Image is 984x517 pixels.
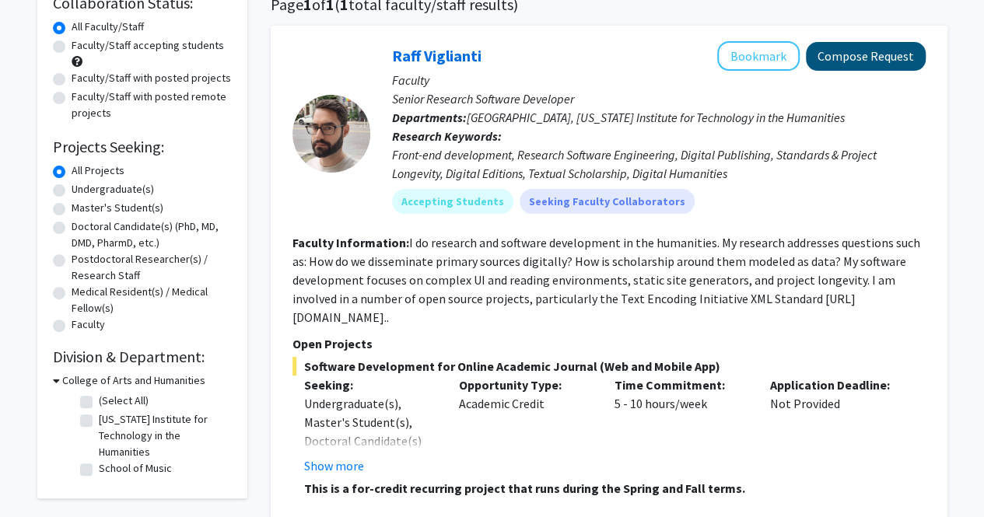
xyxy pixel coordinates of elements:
[72,316,105,333] label: Faculty
[72,89,232,121] label: Faculty/Staff with posted remote projects
[770,376,902,394] p: Application Deadline:
[72,162,124,179] label: All Projects
[292,357,926,376] span: Software Development for Online Academic Journal (Web and Mobile App)
[72,251,232,284] label: Postdoctoral Researcher(s) / Research Staff
[292,334,926,353] p: Open Projects
[72,200,163,216] label: Master's Student(s)
[12,447,66,505] iframe: Chat
[304,480,745,496] strong: This is a for-credit recurring project that runs during the Spring and Fall terms.
[467,110,845,125] span: [GEOGRAPHIC_DATA], [US_STATE] Institute for Technology in the Humanities
[292,235,409,250] b: Faculty Information:
[99,460,172,477] label: School of Music
[72,37,224,54] label: Faculty/Staff accepting students
[392,110,467,125] b: Departments:
[72,284,232,316] label: Medical Resident(s) / Medical Fellow(s)
[392,46,481,65] a: Raff Viglianti
[292,235,920,325] fg-read-more: I do research and software development in the humanities. My research addresses questions such as...
[615,376,747,394] p: Time Commitment:
[520,189,695,214] mat-chip: Seeking Faculty Collaborators
[304,376,436,394] p: Seeking:
[806,42,926,71] button: Compose Request to Raff Viglianti
[392,145,926,183] div: Front-end development, Research Software Engineering, Digital Publishing, Standards & Project Lon...
[72,70,231,86] label: Faculty/Staff with posted projects
[72,19,144,35] label: All Faculty/Staff
[99,411,228,460] label: [US_STATE] Institute for Technology in the Humanities
[392,71,926,89] p: Faculty
[459,376,591,394] p: Opportunity Type:
[392,189,513,214] mat-chip: Accepting Students
[392,89,926,108] p: Senior Research Software Developer
[72,218,232,251] label: Doctoral Candidate(s) (PhD, MD, DMD, PharmD, etc.)
[72,181,154,197] label: Undergraduate(s)
[717,41,800,71] button: Add Raff Viglianti to Bookmarks
[392,128,502,144] b: Research Keywords:
[758,376,914,475] div: Not Provided
[62,372,205,389] h3: College of Arts and Humanities
[99,393,149,409] label: (Select All)
[447,376,603,475] div: Academic Credit
[603,376,758,475] div: 5 - 10 hours/week
[53,138,232,156] h2: Projects Seeking:
[53,348,232,366] h2: Division & Department:
[304,456,364,475] button: Show more
[304,394,436,487] div: Undergraduate(s), Master's Student(s), Doctoral Candidate(s) (PhD, MD, DMD, PharmD, etc.)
